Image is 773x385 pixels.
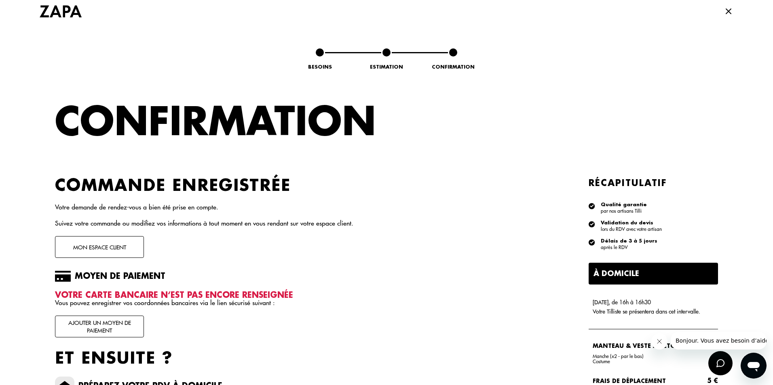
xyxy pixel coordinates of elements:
img: icon list info [589,239,595,246]
div: Délais de 3 à 5 jours [601,239,657,243]
h3: Moyen de paiement [75,272,165,280]
iframe: Close message [651,333,667,349]
a: Ajouter un moyen de paiement [55,316,353,337]
iframe: Button to launch messaging window [741,353,767,379]
p: Vous pouvez enregistrer vos coordonnées bancaires via le lien sécurisé suivant : [55,299,353,306]
span: Bonjour. Vous avez besoin d’aide ? [5,6,103,12]
iframe: Message from company [671,332,767,349]
p: Votre Tilliste se présentera dans cet intervalle. [593,307,718,316]
a: Mon espace client [55,236,353,258]
div: À domicile [589,263,718,285]
p: [DATE], de 16h à 16h30 [593,297,718,307]
button: Mon espace client [55,236,144,258]
p: Votre carte bancaire n‘est pas encore renseignée [55,291,353,299]
div: après le RDV [601,245,657,250]
button: Ajouter un moyen de paiement [55,316,144,337]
